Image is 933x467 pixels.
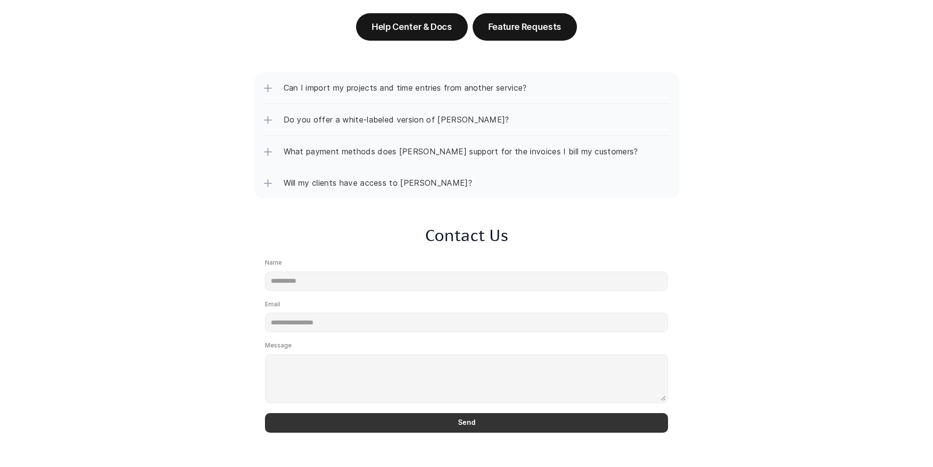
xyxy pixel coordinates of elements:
[265,301,280,308] p: Email
[265,313,668,332] input: Email
[458,418,476,427] p: Send
[284,177,670,189] p: Will my clients have access to [PERSON_NAME]?
[473,13,577,41] a: Feature Requests
[284,146,670,157] p: What payment methods does [PERSON_NAME] support for the invoices I bill my customers?
[265,413,668,433] button: Send
[488,22,561,32] p: Feature Requests
[265,342,291,349] p: Message
[425,226,508,245] h1: Contact Us
[284,82,670,94] p: Can I import my projects and time entries from another service?
[265,259,282,266] p: Name
[372,22,452,32] p: Help Center & Docs
[356,13,468,41] a: Help Center & Docs
[284,114,670,125] p: Do you offer a white-labeled version of [PERSON_NAME]?
[265,271,668,291] input: Name
[265,354,668,403] textarea: Message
